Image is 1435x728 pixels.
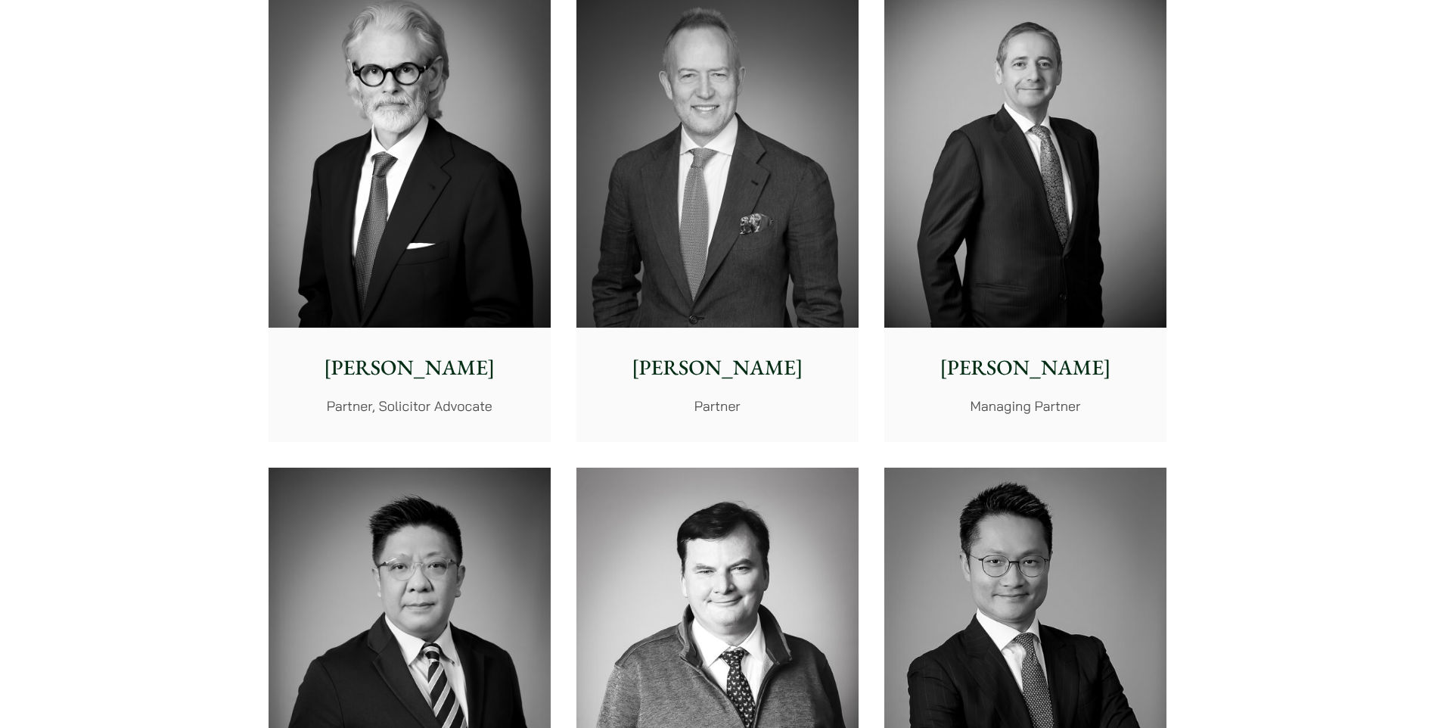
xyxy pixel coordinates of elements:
[589,396,846,416] p: Partner
[896,396,1154,416] p: Managing Partner
[896,352,1154,384] p: [PERSON_NAME]
[281,396,539,416] p: Partner, Solicitor Advocate
[589,352,846,384] p: [PERSON_NAME]
[281,352,539,384] p: [PERSON_NAME]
